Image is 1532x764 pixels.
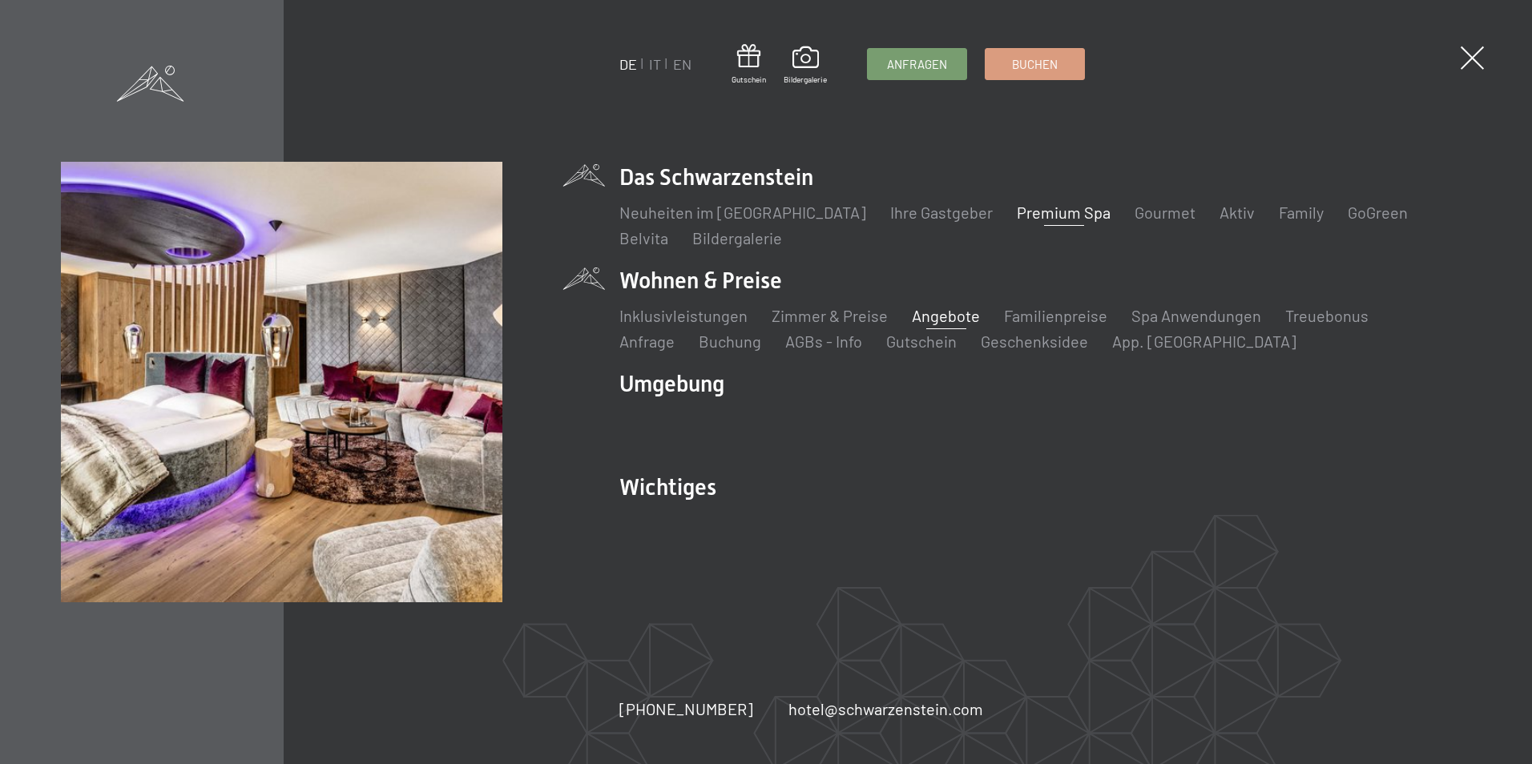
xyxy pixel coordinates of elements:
a: AGBs - Info [785,332,862,351]
span: Gutschein [732,74,766,85]
a: Anfrage [619,332,675,351]
a: IT [649,55,661,73]
span: Anfragen [887,56,947,73]
a: Neuheiten im [GEOGRAPHIC_DATA] [619,203,866,222]
a: hotel@schwarzenstein.com [788,698,983,720]
a: [PHONE_NUMBER] [619,698,753,720]
a: Geschenksidee [981,332,1088,351]
a: GoGreen [1348,203,1408,222]
span: Buchen [1012,56,1058,73]
a: Gutschein [732,44,766,85]
a: Gutschein [886,332,957,351]
a: Family [1279,203,1324,222]
a: Buchung [699,332,761,351]
a: Inklusivleistungen [619,306,748,325]
a: Bildergalerie [784,46,827,85]
a: Bildergalerie [692,228,782,247]
a: Aktiv [1220,203,1255,222]
a: EN [673,55,691,73]
a: App. [GEOGRAPHIC_DATA] [1112,332,1296,351]
a: Spa Anwendungen [1131,306,1261,325]
a: Ihre Gastgeber [890,203,993,222]
a: Treuebonus [1285,306,1369,325]
a: Buchen [986,49,1084,79]
a: Gourmet [1135,203,1195,222]
a: Familienpreise [1004,306,1107,325]
span: Bildergalerie [784,74,827,85]
span: [PHONE_NUMBER] [619,699,753,718]
a: Belvita [619,228,668,247]
a: Anfragen [868,49,966,79]
a: Angebote [912,306,980,325]
a: Zimmer & Preise [772,306,888,325]
a: Premium Spa [1017,203,1111,222]
a: DE [619,55,637,73]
